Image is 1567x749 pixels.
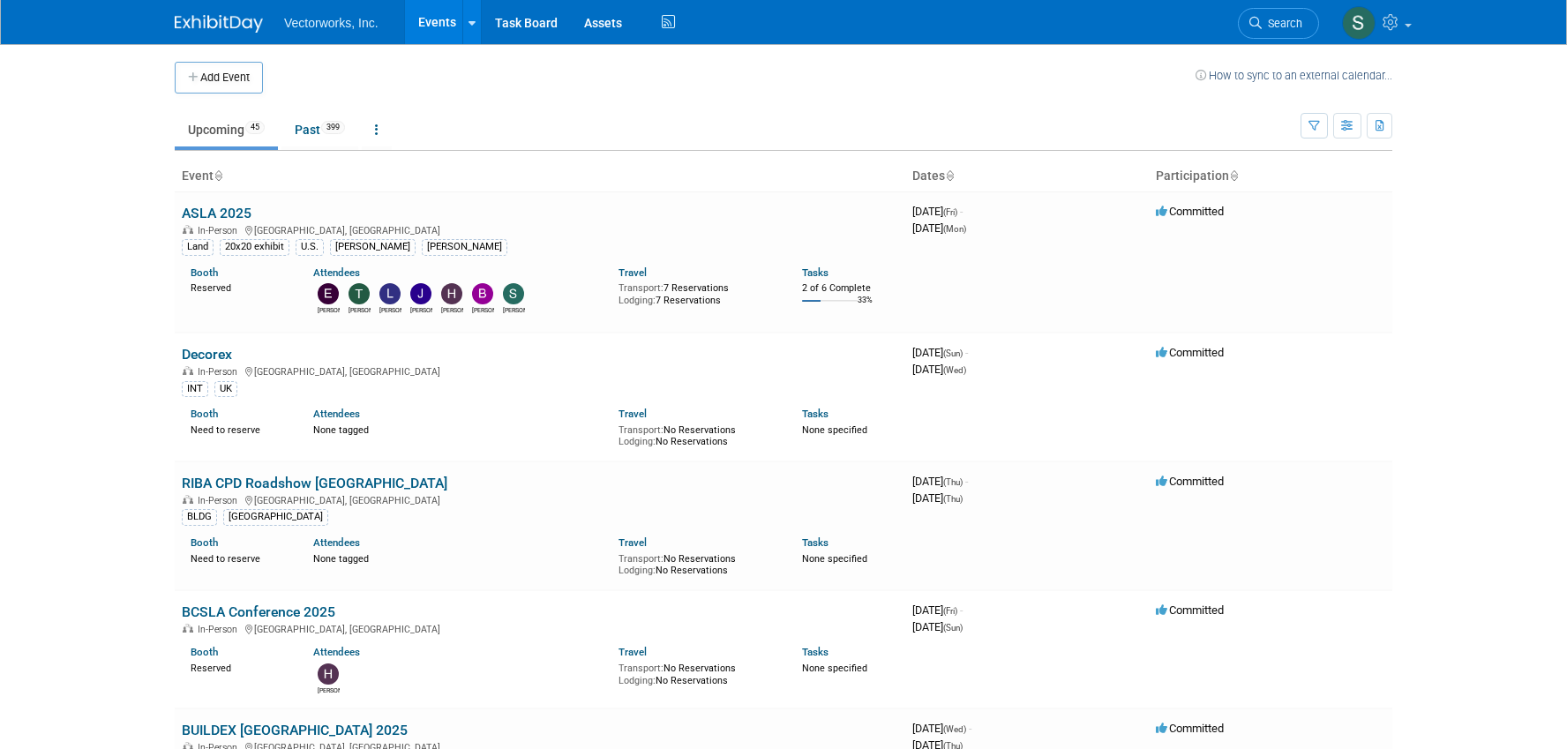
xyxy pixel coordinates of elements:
span: (Sun) [943,348,963,358]
span: Lodging: [619,436,656,447]
div: BLDG [182,509,217,525]
img: Tony Kostreski [349,283,370,304]
div: [GEOGRAPHIC_DATA], [GEOGRAPHIC_DATA] [182,363,898,378]
span: Committed [1156,205,1224,218]
a: ASLA 2025 [182,205,251,221]
a: Sort by Event Name [214,169,222,183]
span: [DATE] [912,620,963,633]
span: Lodging: [619,295,656,306]
span: [DATE] [912,603,963,617]
button: Add Event [175,62,263,94]
img: Sarah Angley [1342,6,1376,40]
span: Transport: [619,553,664,565]
span: 399 [321,121,345,134]
div: INT [182,381,208,397]
a: Travel [619,646,647,658]
span: Committed [1156,346,1224,359]
a: Booth [191,536,218,549]
div: No Reservations No Reservations [619,550,776,577]
span: In-Person [198,495,243,506]
a: Decorex [182,346,232,363]
div: Need to reserve [191,550,287,565]
span: [DATE] [912,221,966,235]
a: Upcoming45 [175,113,278,146]
span: Vectorworks, Inc. [284,16,379,30]
a: Booth [191,266,218,279]
span: None specified [802,553,867,565]
span: - [960,205,963,218]
div: Reserved [191,279,287,295]
a: Tasks [802,536,828,549]
div: No Reservations No Reservations [619,659,776,686]
div: Eric Gilbey [318,304,340,315]
a: Sort by Participation Type [1229,169,1238,183]
a: Sort by Start Date [945,169,954,183]
span: (Wed) [943,724,966,734]
div: Henry Amogu [441,304,463,315]
a: Attendees [313,536,360,549]
span: Lodging: [619,675,656,686]
a: Booth [191,646,218,658]
div: [GEOGRAPHIC_DATA] [223,509,328,525]
a: Booth [191,408,218,420]
img: Jennifer Niziolek [410,283,431,304]
a: RIBA CPD Roadshow [GEOGRAPHIC_DATA] [182,475,447,491]
div: [GEOGRAPHIC_DATA], [GEOGRAPHIC_DATA] [182,222,898,236]
th: Event [175,161,905,191]
td: 33% [858,296,873,319]
div: Jennifer Niziolek [410,304,432,315]
div: 20x20 exhibit [220,239,289,255]
span: - [965,475,968,488]
div: 2 of 6 Complete [802,282,898,295]
img: Eric Gilbey [318,283,339,304]
div: No Reservations No Reservations [619,421,776,448]
div: 7 Reservations 7 Reservations [619,279,776,306]
div: [PERSON_NAME] [422,239,507,255]
span: [DATE] [912,491,963,505]
a: Past399 [281,113,358,146]
img: Lee Draminski [379,283,401,304]
span: (Fri) [943,606,957,616]
span: [DATE] [912,363,966,376]
div: Reserved [191,659,287,675]
a: Tasks [802,408,828,420]
span: (Fri) [943,207,957,217]
span: [DATE] [912,346,968,359]
div: [GEOGRAPHIC_DATA], [GEOGRAPHIC_DATA] [182,621,898,635]
span: - [965,346,968,359]
span: Committed [1156,603,1224,617]
img: In-Person Event [183,366,193,375]
span: [DATE] [912,205,963,218]
span: None specified [802,663,867,674]
a: Attendees [313,408,360,420]
a: Travel [619,408,647,420]
img: Henry Amogu [441,283,462,304]
div: Shauna Bruno [503,304,525,315]
a: Travel [619,266,647,279]
span: [DATE] [912,722,971,735]
span: Transport: [619,663,664,674]
span: (Sun) [943,623,963,633]
a: Tasks [802,266,828,279]
img: Henry Amogu [318,663,339,685]
img: In-Person Event [183,225,193,234]
span: In-Person [198,624,243,635]
th: Dates [905,161,1149,191]
div: Bryan Goff [472,304,494,315]
div: U.S. [296,239,324,255]
a: Attendees [313,646,360,658]
span: (Wed) [943,365,966,375]
div: None tagged [313,550,606,565]
div: [GEOGRAPHIC_DATA], [GEOGRAPHIC_DATA] [182,492,898,506]
span: In-Person [198,366,243,378]
span: (Thu) [943,477,963,487]
div: Lee Draminski [379,304,401,315]
span: In-Person [198,225,243,236]
th: Participation [1149,161,1392,191]
span: [DATE] [912,475,968,488]
span: Transport: [619,424,664,436]
span: (Mon) [943,224,966,234]
img: In-Person Event [183,495,193,504]
img: ExhibitDay [175,15,263,33]
span: Search [1262,17,1302,30]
